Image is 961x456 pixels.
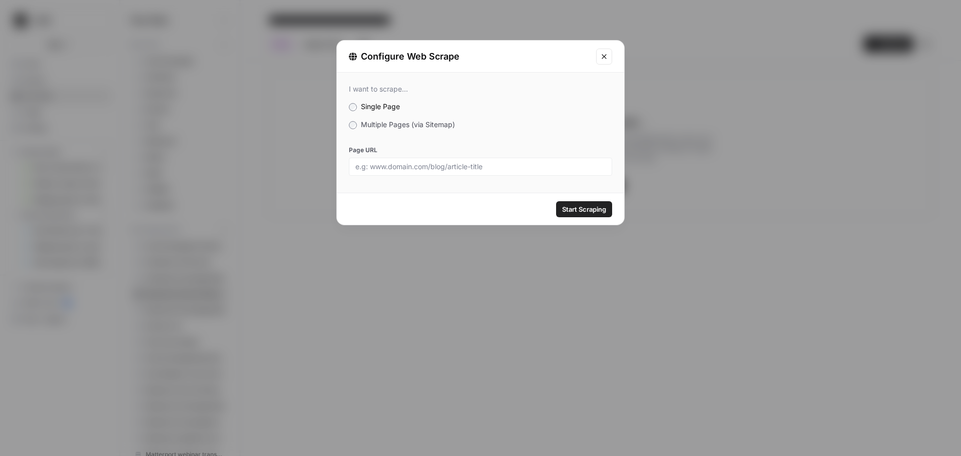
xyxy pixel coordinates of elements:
[349,103,357,111] input: Single Page
[361,102,400,111] span: Single Page
[355,162,606,171] input: e.g: www.domain.com/blog/article-title
[361,120,455,129] span: Multiple Pages (via Sitemap)
[562,204,606,214] span: Start Scraping
[349,146,612,155] label: Page URL
[349,50,590,64] div: Configure Web Scrape
[596,49,612,65] button: Close modal
[349,85,612,94] div: I want to scrape...
[556,201,612,217] button: Start Scraping
[349,121,357,129] input: Multiple Pages (via Sitemap)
